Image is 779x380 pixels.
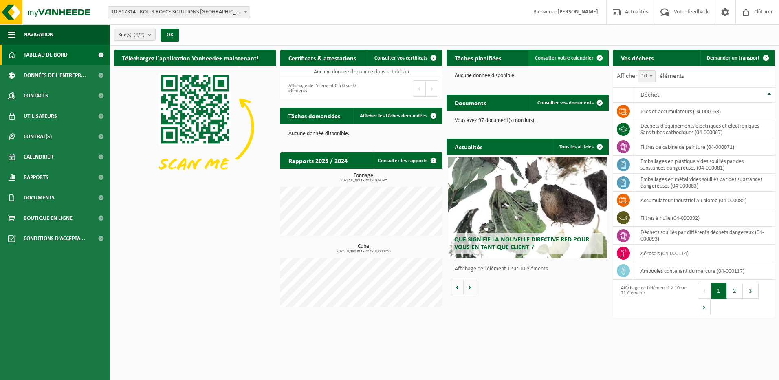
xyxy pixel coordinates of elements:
span: Tableau de bord [24,45,68,65]
p: Affichage de l'élément 1 sur 10 éléments [455,266,605,272]
button: 3 [743,283,759,299]
label: Afficher éléments [617,73,684,80]
button: Site(s)(2/2) [114,29,156,41]
span: 2024: 0,480 m3 - 2025: 0,000 m3 [284,250,442,254]
h2: Tâches demandées [280,108,348,124]
h2: Documents [447,95,494,110]
button: Next [698,299,711,315]
button: Previous [698,283,711,299]
p: Aucune donnée disponible. [455,73,601,79]
span: Utilisateurs [24,106,57,126]
span: 10-917314 - ROLLS-ROYCE SOLUTIONS LIÈGE SA - GRÂCE-HOLLOGNE [108,6,250,18]
td: aérosols (04-000114) [634,245,775,262]
span: 10-917314 - ROLLS-ROYCE SOLUTIONS LIÈGE SA - GRÂCE-HOLLOGNE [108,7,250,18]
h2: Tâches planifiées [447,50,509,66]
a: Que signifie la nouvelle directive RED pour vous en tant que client ? [448,157,607,258]
a: Consulter vos certificats [368,50,442,66]
h2: Rapports 2025 / 2024 [280,152,356,168]
count: (2/2) [134,32,145,38]
span: 10 [638,70,656,82]
td: déchets souillés par différents déchets dangereux (04-000093) [634,227,775,245]
span: 10 [638,71,655,82]
td: emballages en métal vides souillés par des substances dangereuses (04-000083) [634,174,775,192]
span: Documents [24,188,55,208]
a: Tous les articles [553,139,608,155]
h3: Tonnage [284,173,442,183]
button: OK [161,29,179,42]
span: Consulter vos documents [537,100,594,106]
span: Afficher les tâches demandées [360,113,427,119]
span: Déchet [640,92,659,98]
td: Piles et accumulateurs (04-000063) [634,103,775,120]
span: Que signifie la nouvelle directive RED pour vous en tant que client ? [454,236,589,251]
span: Boutique en ligne [24,208,73,228]
span: Contrat(s) [24,126,52,147]
div: Affichage de l'élément 0 à 0 sur 0 éléments [284,80,357,97]
a: Afficher les tâches demandées [353,108,442,124]
span: 2024: 8,288 t - 2025: 9,969 t [284,179,442,183]
div: Affichage de l'élément 1 à 10 sur 21 éléments [617,282,690,316]
button: 2 [727,283,743,299]
td: filtres à huile (04-000092) [634,209,775,227]
h3: Cube [284,244,442,254]
span: Navigation [24,24,53,45]
td: Aucune donnée disponible dans le tableau [280,66,442,77]
p: Vous avez 97 document(s) non lu(s). [455,118,601,124]
img: Download de VHEPlus App [114,66,276,188]
td: emballages en plastique vides souillés par des substances dangereuses (04-000081) [634,156,775,174]
h2: Téléchargez l'application Vanheede+ maintenant! [114,50,267,66]
span: Contacts [24,86,48,106]
p: Aucune donnée disponible. [288,131,434,137]
td: ampoules contenant du mercure (04-000117) [634,262,775,280]
button: Previous [413,80,426,97]
span: Calendrier [24,147,53,167]
button: Volgende [464,279,476,295]
td: accumulateur industriel au plomb (04-000085) [634,192,775,209]
span: Consulter votre calendrier [535,55,594,61]
a: Consulter les rapports [372,152,442,169]
span: Consulter vos certificats [374,55,427,61]
a: Demander un transport [700,50,774,66]
span: Données de l'entrepr... [24,65,86,86]
button: 1 [711,283,727,299]
span: Demander un transport [707,55,760,61]
h2: Vos déchets [613,50,662,66]
button: Next [426,80,438,97]
button: Vorige [451,279,464,295]
h2: Actualités [447,139,491,155]
strong: [PERSON_NAME] [557,9,598,15]
a: Consulter votre calendrier [528,50,608,66]
span: Site(s) [119,29,145,41]
td: déchets d'équipements électriques et électroniques - Sans tubes cathodiques (04-000067) [634,120,775,138]
a: Consulter vos documents [531,95,608,111]
span: Rapports [24,167,48,188]
span: Conditions d'accepta... [24,228,85,249]
td: filtres de cabine de peinture (04-000071) [634,138,775,156]
h2: Certificats & attestations [280,50,364,66]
